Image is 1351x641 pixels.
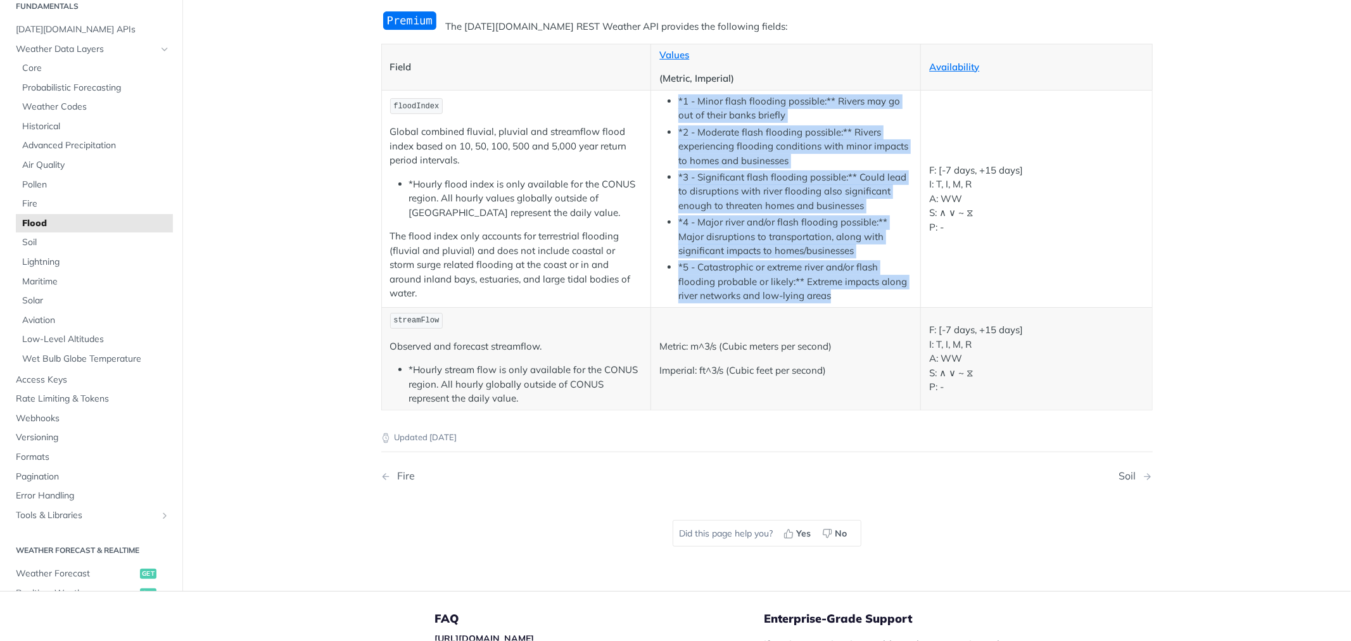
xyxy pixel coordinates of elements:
[16,311,173,330] a: Aviation
[22,334,170,346] span: Low-Level Altitudes
[22,353,170,365] span: Wet Bulb Globe Temperature
[409,177,643,220] li: *Hourly flood index is only available for the CONUS region. All hourly values globally outside of...
[22,217,170,230] span: Flood
[140,569,156,580] span: get
[22,237,170,250] span: Soil
[22,140,170,153] span: Advanced Precipitation
[22,256,170,269] span: Lightning
[1119,470,1153,482] a: Next Page: Soil
[10,448,173,467] a: Formats
[764,611,1061,626] h5: Enterprise-Grade Support
[10,565,173,584] a: Weather Forecastget
[10,20,173,39] a: [DATE][DOMAIN_NAME] APIs
[10,40,173,59] a: Weather Data LayersHide subpages for Weather Data Layers
[678,260,912,303] li: *5 - Catastrophic or extreme river and/or flash flooding probable or likely:** Extreme impacts al...
[1119,470,1143,482] div: Soil
[435,611,764,626] h5: FAQ
[16,60,173,79] a: Core
[10,584,173,603] a: Realtime Weatherget
[390,125,643,168] p: Global combined fluvial, pluvial and streamflow flood index based on 10, 50, 100, 500 and 5,000 y...
[678,170,912,213] li: *3 - Significant flash flooding possible:** Could lead to disruptions with river flooding also si...
[22,82,170,94] span: Probabilistic Forecasting
[16,471,170,483] span: Pagination
[10,429,173,448] a: Versioning
[390,340,643,354] p: Observed and forecast streamflow.
[10,487,173,506] a: Error Handling
[10,390,173,409] a: Rate Limiting & Tokens
[929,323,1143,395] p: F: [-7 days, +15 days] I: T, I, M, R A: WW S: ∧ ∨ ~ ⧖ P: -
[16,43,156,56] span: Weather Data Layers
[16,587,137,600] span: Realtime Weather
[160,44,170,54] button: Hide subpages for Weather Data Layers
[381,470,712,482] a: Previous Page: Fire
[16,117,173,136] a: Historical
[659,72,912,86] p: (Metric, Imperial)
[16,432,170,445] span: Versioning
[409,363,643,406] li: *Hourly stream flow is only available for the CONUS region. All hourly globally outside of CONUS ...
[22,179,170,191] span: Pollen
[393,316,439,325] span: streamFlow
[818,524,854,543] button: No
[16,374,170,386] span: Access Keys
[780,524,818,543] button: Yes
[393,102,439,111] span: floodIndex
[10,409,173,428] a: Webhooks
[22,314,170,327] span: Aviation
[678,215,912,258] li: *4 - Major river and/or flash flooding possible:** Major disruptions to transportation, along wit...
[16,79,173,98] a: Probabilistic Forecasting
[16,451,170,464] span: Formats
[10,506,173,525] a: Tools & LibrariesShow subpages for Tools & Libraries
[381,457,1153,495] nav: Pagination Controls
[22,160,170,172] span: Air Quality
[797,527,811,540] span: Yes
[16,509,156,522] span: Tools & Libraries
[10,467,173,486] a: Pagination
[22,295,170,308] span: Solar
[929,163,1143,235] p: F: [-7 days, +15 days] I: T, I, M, R A: WW S: ∧ ∨ ~ ⧖ P: -
[140,588,156,599] span: get
[16,23,170,36] span: [DATE][DOMAIN_NAME] APIs
[381,20,1153,34] p: The [DATE][DOMAIN_NAME] REST Weather API provides the following fields:
[16,137,173,156] a: Advanced Precipitation
[16,156,173,175] a: Air Quality
[16,234,173,253] a: Soil
[381,431,1153,444] p: Updated [DATE]
[678,125,912,168] li: *2 - Moderate flash flooding possible:** Rivers experiencing flooding conditions with minor impac...
[16,292,173,311] a: Solar
[390,229,643,301] p: The flood index only accounts for terrestrial flooding (fluvial and pluvial) and does not include...
[16,412,170,425] span: Webhooks
[160,511,170,521] button: Show subpages for Tools & Libraries
[16,175,173,194] a: Pollen
[16,568,137,581] span: Weather Forecast
[16,331,173,350] a: Low-Level Altitudes
[22,198,170,211] span: Fire
[659,340,912,354] p: Metric: m^3/s (Cubic meters per second)
[835,527,847,540] span: No
[659,364,912,378] p: Imperial: ft^3/s (Cubic feet per second)
[16,350,173,369] a: Wet Bulb Globe Temperature
[16,490,170,503] span: Error Handling
[659,49,689,61] a: Values
[16,195,173,214] a: Fire
[10,371,173,390] a: Access Keys
[22,120,170,133] span: Historical
[929,61,979,73] a: Availability
[16,98,173,117] a: Weather Codes
[16,253,173,272] a: Lightning
[10,545,173,557] h2: Weather Forecast & realtime
[22,63,170,75] span: Core
[390,60,643,75] p: Field
[10,1,173,12] h2: Fundamentals
[391,470,415,482] div: Fire
[16,393,170,406] span: Rate Limiting & Tokens
[673,520,861,547] div: Did this page help you?
[16,214,173,233] a: Flood
[16,272,173,291] a: Maritime
[678,94,912,123] li: *1 - Minor flash flooding possible:** Rivers may go out of their banks briefly
[22,276,170,288] span: Maritime
[22,101,170,114] span: Weather Codes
